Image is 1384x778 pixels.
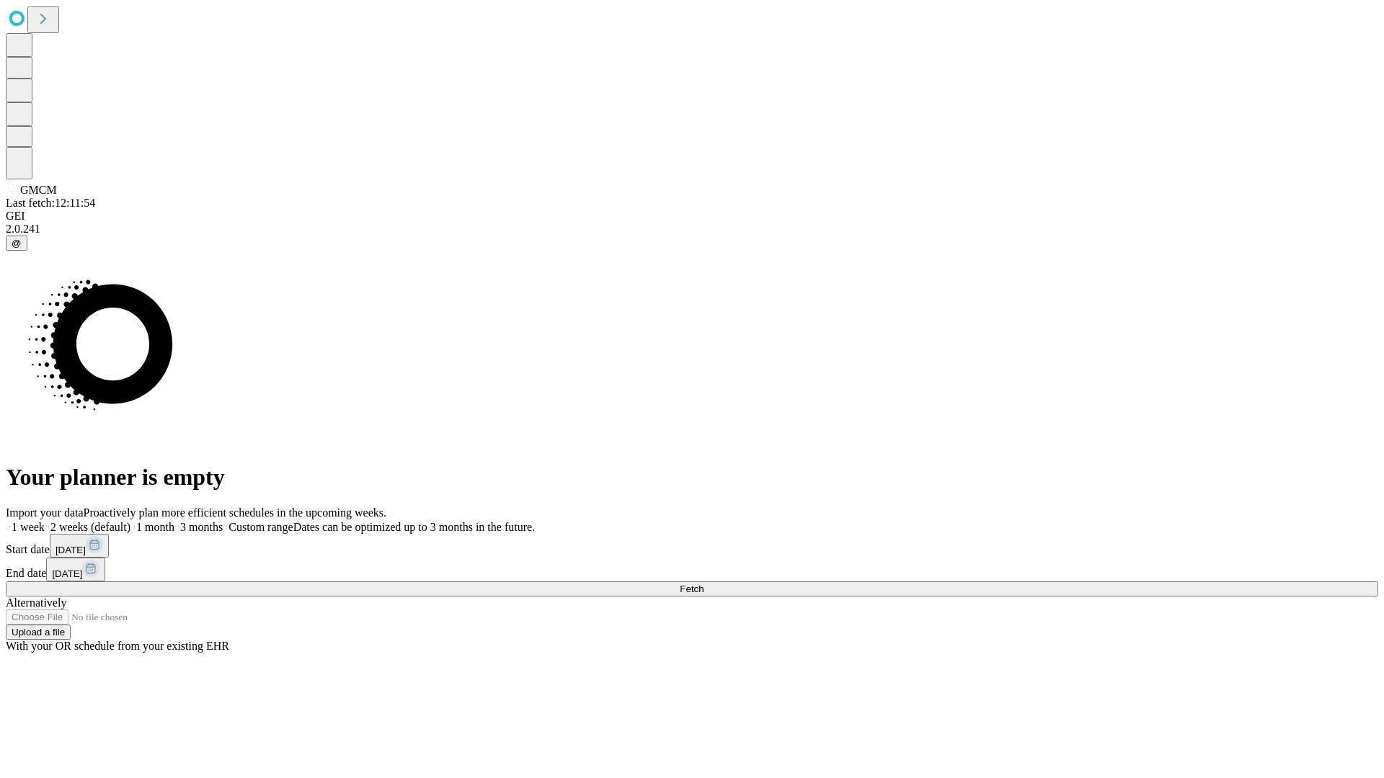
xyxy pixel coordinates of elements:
[6,625,71,640] button: Upload a file
[56,545,86,555] span: [DATE]
[50,521,130,533] span: 2 weeks (default)
[20,184,57,196] span: GMCM
[6,236,27,251] button: @
[6,223,1378,236] div: 2.0.241
[50,534,109,558] button: [DATE]
[6,596,66,609] span: Alternatively
[46,558,105,581] button: [DATE]
[6,558,1378,581] div: End date
[6,506,84,519] span: Import your data
[6,210,1378,223] div: GEI
[180,521,223,533] span: 3 months
[12,521,45,533] span: 1 week
[52,568,82,579] span: [DATE]
[6,534,1378,558] div: Start date
[84,506,386,519] span: Proactively plan more efficient schedules in the upcoming weeks.
[136,521,174,533] span: 1 month
[229,521,293,533] span: Custom range
[6,640,229,652] span: With your OR schedule from your existing EHR
[293,521,535,533] span: Dates can be optimized up to 3 months in the future.
[12,238,22,249] span: @
[6,197,95,209] span: Last fetch: 12:11:54
[680,583,704,594] span: Fetch
[6,581,1378,596] button: Fetch
[6,464,1378,491] h1: Your planner is empty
